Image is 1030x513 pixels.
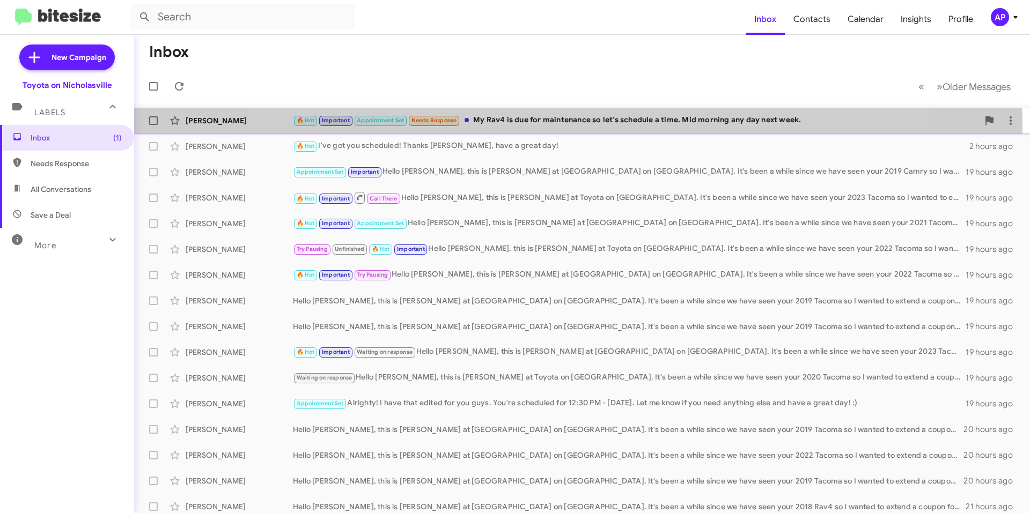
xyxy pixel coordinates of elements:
[293,346,966,358] div: Hello [PERSON_NAME], this is [PERSON_NAME] at [GEOGRAPHIC_DATA] on [GEOGRAPHIC_DATA]. It's been a...
[966,321,1021,332] div: 19 hours ago
[357,348,413,355] span: Waiting on response
[357,271,388,278] span: Try Pausing
[966,347,1021,358] div: 19 hours ago
[186,244,293,255] div: [PERSON_NAME]
[397,246,425,252] span: Important
[839,4,892,35] a: Calendar
[149,43,189,61] h1: Inbox
[357,220,404,227] span: Appointment Set
[186,475,293,486] div: [PERSON_NAME]
[293,295,966,306] div: Hello [PERSON_NAME], this is [PERSON_NAME] at [GEOGRAPHIC_DATA] on [GEOGRAPHIC_DATA]. It's been a...
[186,501,293,512] div: [PERSON_NAME]
[966,373,1021,383] div: 19 hours ago
[293,166,966,178] div: Hello [PERSON_NAME], this is [PERSON_NAME] at [GEOGRAPHIC_DATA] on [GEOGRAPHIC_DATA]. It's been a...
[966,192,1021,203] div: 19 hours ago
[370,195,398,202] span: Call Them
[966,270,1021,280] div: 19 hours ago
[912,76,931,98] button: Previous
[31,158,122,169] span: Needs Response
[982,8,1018,26] button: AP
[966,501,1021,512] div: 21 hours ago
[322,271,350,278] span: Important
[297,400,344,407] span: Appointment Set
[186,141,293,152] div: [PERSON_NAME]
[969,141,1021,152] div: 2 hours ago
[297,348,315,355] span: 🔥 Hot
[293,269,966,281] div: Hello [PERSON_NAME], this is [PERSON_NAME] at [GEOGRAPHIC_DATA] on [GEOGRAPHIC_DATA]. It's been a...
[372,246,390,252] span: 🔥 Hot
[966,244,1021,255] div: 19 hours ago
[186,270,293,280] div: [PERSON_NAME]
[186,115,293,126] div: [PERSON_NAME]
[411,117,457,124] span: Needs Response
[293,321,966,332] div: Hello [PERSON_NAME], this is [PERSON_NAME] at [GEOGRAPHIC_DATA] on [GEOGRAPHIC_DATA]. It's been a...
[186,373,293,383] div: [PERSON_NAME]
[943,81,1011,93] span: Older Messages
[297,143,315,150] span: 🔥 Hot
[186,295,293,306] div: [PERSON_NAME]
[297,117,315,124] span: 🔥 Hot
[785,4,839,35] a: Contacts
[966,167,1021,177] div: 19 hours ago
[293,114,979,127] div: My Rav4 is due for maintenance so let's schedule a time. Mid morning any day next week.
[351,168,379,175] span: Important
[297,195,315,202] span: 🔥 Hot
[31,210,71,220] span: Save a Deal
[293,501,966,512] div: Hello [PERSON_NAME], this is [PERSON_NAME] at [GEOGRAPHIC_DATA] on [GEOGRAPHIC_DATA]. It's been a...
[293,140,969,152] div: I've got you scheduled! Thanks [PERSON_NAME], have a great day!
[322,220,350,227] span: Important
[186,450,293,460] div: [PERSON_NAME]
[51,52,106,63] span: New Campaign
[991,8,1009,26] div: AP
[293,397,966,410] div: Alrighty! I have that edited for you guys. You're scheduled for 12:30 PM - [DATE]. Let me know if...
[293,450,963,460] div: Hello [PERSON_NAME], this is [PERSON_NAME] at [GEOGRAPHIC_DATA] on [GEOGRAPHIC_DATA]. It's been a...
[34,108,65,117] span: Labels
[918,80,924,93] span: «
[19,44,115,70] a: New Campaign
[113,132,122,143] span: (1)
[966,218,1021,229] div: 19 hours ago
[963,450,1021,460] div: 20 hours ago
[913,76,1017,98] nav: Page navigation example
[963,424,1021,435] div: 20 hours ago
[293,191,966,204] div: Hello [PERSON_NAME], this is [PERSON_NAME] at Toyota on [GEOGRAPHIC_DATA]. It's been a while sinc...
[186,167,293,177] div: [PERSON_NAME]
[186,347,293,358] div: [PERSON_NAME]
[966,295,1021,306] div: 19 hours ago
[322,195,350,202] span: Important
[186,398,293,409] div: [PERSON_NAME]
[966,398,1021,409] div: 19 hours ago
[746,4,785,35] a: Inbox
[357,117,404,124] span: Appointment Set
[297,246,328,252] span: Try Pausing
[34,241,56,250] span: More
[293,371,966,384] div: Hello [PERSON_NAME], this is [PERSON_NAME] at Toyota on [GEOGRAPHIC_DATA]. It's been a while sinc...
[937,80,943,93] span: »
[186,321,293,332] div: [PERSON_NAME]
[293,475,963,486] div: Hello [PERSON_NAME], this is [PERSON_NAME] at [GEOGRAPHIC_DATA] on [GEOGRAPHIC_DATA]. It's been a...
[335,246,364,252] span: Unfinished
[186,218,293,229] div: [PERSON_NAME]
[297,271,315,278] span: 🔥 Hot
[892,4,940,35] a: Insights
[322,348,350,355] span: Important
[297,168,344,175] span: Appointment Set
[31,184,91,195] span: All Conversations
[940,4,982,35] a: Profile
[186,192,293,203] div: [PERSON_NAME]
[31,132,122,143] span: Inbox
[322,117,350,124] span: Important
[186,424,293,435] div: [PERSON_NAME]
[297,374,352,381] span: Waiting on response
[23,80,112,91] div: Toyota on Nicholasville
[963,475,1021,486] div: 20 hours ago
[130,4,355,30] input: Search
[293,243,966,255] div: Hello [PERSON_NAME], this is [PERSON_NAME] at Toyota on [GEOGRAPHIC_DATA]. It's been a while sinc...
[297,220,315,227] span: 🔥 Hot
[930,76,1017,98] button: Next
